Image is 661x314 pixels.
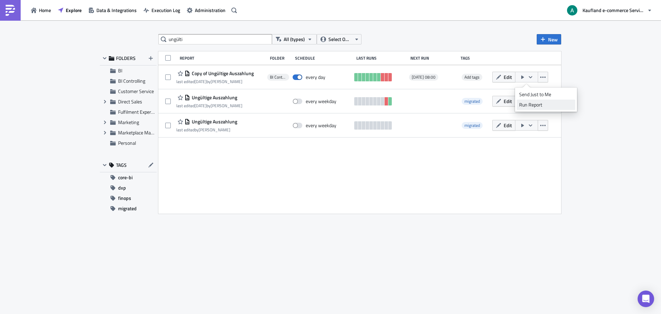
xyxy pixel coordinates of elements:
[100,183,157,193] button: dxp
[54,5,85,16] button: Explore
[118,88,154,95] span: Customer Service
[118,139,136,146] span: Personal
[464,98,480,104] span: migrated
[461,55,490,61] div: Tags
[492,72,515,82] button: Edit
[118,98,142,105] span: Direct Sales
[548,36,558,43] span: New
[176,127,237,132] div: last edited by [PERSON_NAME]
[100,203,157,214] button: migrated
[563,3,656,18] button: Kaufland e-commerce Services GmbH & Co. KG
[504,73,512,81] span: Edit
[118,67,122,74] span: BI
[116,162,127,168] span: TAGS
[190,119,237,125] span: Ungültige Auszahlung
[118,203,137,214] span: migrated
[464,122,480,129] span: migrated
[270,74,286,80] span: BI Controlling
[180,55,266,61] div: Report
[504,122,512,129] span: Edit
[462,98,483,105] span: migrated
[118,172,133,183] span: core-bi
[176,79,254,84] div: last edited by [PERSON_NAME]
[317,34,361,44] button: Select Owner
[195,78,207,85] time: 2025-07-14T07:07:07Z
[190,94,237,101] span: Ungültige Auszahlung
[66,7,82,14] span: Explore
[295,55,353,61] div: Schedule
[492,120,515,131] button: Edit
[176,103,242,108] div: last edited by [PERSON_NAME]
[116,55,136,61] span: FOLDERS
[28,5,54,16] button: Home
[306,74,325,80] div: every day
[462,122,483,129] span: migrated
[504,98,512,105] span: Edit
[195,7,225,14] span: Administration
[96,7,137,14] span: Data & Integrations
[272,34,317,44] button: All (types)
[118,129,172,136] span: Marketplace Management
[118,193,131,203] span: finops
[583,7,644,14] span: Kaufland e-commerce Services GmbH & Co. KG
[519,101,573,108] div: Run Report
[118,183,126,193] span: dxp
[118,108,162,115] span: Fulfilment Experience
[410,55,458,61] div: Next Run
[183,5,229,16] button: Administration
[519,91,573,98] div: Send Just to Me
[190,70,254,77] span: Copy of Ungültige Auszahlung
[412,74,436,80] span: [DATE] 08:00
[158,34,272,44] input: Search Reports
[306,122,336,129] div: every weekday
[464,74,480,80] span: Add tags
[39,7,51,14] span: Home
[151,7,180,14] span: Execution Log
[270,55,292,61] div: Folder
[85,5,140,16] button: Data & Integrations
[306,98,336,104] div: every weekday
[492,96,515,107] button: Edit
[638,291,654,307] div: Open Intercom Messenger
[195,102,207,109] time: 2025-07-02T09:50:40Z
[140,5,183,16] button: Execution Log
[462,74,482,81] span: Add tags
[5,5,16,16] img: PushMetrics
[118,77,145,84] span: BI Controlling
[100,172,157,183] button: core-bi
[284,36,305,43] span: All (types)
[328,36,352,43] span: Select Owner
[566,4,578,16] img: Avatar
[537,34,561,44] button: New
[356,55,407,61] div: Last Runs
[118,119,139,126] span: Marketing
[100,193,157,203] button: finops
